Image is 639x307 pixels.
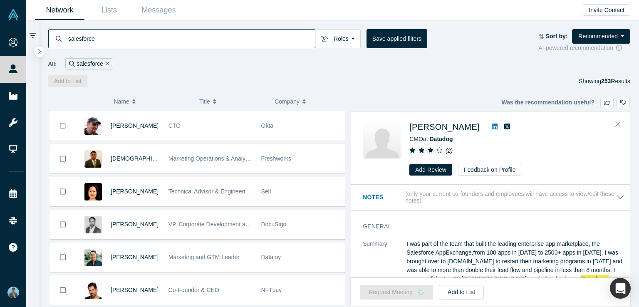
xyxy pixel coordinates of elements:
button: Roles [315,29,361,48]
div: salesforce [65,58,113,69]
div: Was the recommendation useful? [501,97,630,108]
p: (only your current co-founders and employees will have access to view/edit these notes) [405,191,616,205]
input: Search by name, title, company, summary, expertise, investment criteria or topics of focus [67,29,315,48]
span: Results [601,78,630,84]
span: Company [275,93,300,110]
button: Save applied filters [367,29,427,48]
span: CMO at [409,136,453,142]
a: [PERSON_NAME] [111,287,159,293]
img: Akshay Panse's Account [7,287,19,298]
a: [PERSON_NAME] [409,122,479,131]
img: Nelson Haung's Profile Image [84,249,102,266]
button: Title [199,93,266,110]
a: Messages [134,0,183,20]
button: Name [114,93,191,110]
a: [PERSON_NAME] [111,221,159,228]
button: Add to List [439,285,484,300]
button: Remove Filter [103,59,109,69]
span: All: [48,60,57,68]
button: Bookmark [50,144,76,173]
a: Datadog [430,136,453,142]
button: Bookmark [50,210,76,239]
img: Ei-Nyung Choi's Profile Image [84,183,102,201]
h3: Notes [363,193,404,202]
img: Steven Tamm's Profile Image [84,117,102,135]
button: Add Review [409,164,452,176]
span: DocuSign [261,221,287,228]
span: Title [199,93,210,110]
strong: Sort by: [546,33,568,40]
span: CTO [168,122,181,129]
strong: 253 [601,78,611,84]
button: Add to List [48,75,87,87]
button: Recommended [572,29,630,44]
span: Co-Founder & CEO [168,287,219,293]
img: Michael Krilivsky's Profile Image [84,282,102,299]
a: [PERSON_NAME] [111,188,159,195]
span: Freshworks [261,155,291,162]
img: Venkata (Sai Krishna) Gudladona's Profile Image [84,150,102,168]
a: [PERSON_NAME] [111,254,159,260]
span: Technical Advisor & Engineering Mentor [168,188,271,195]
span: Okta [261,122,274,129]
span: Name [114,93,129,110]
span: Marketing and GTM Leader [168,254,240,260]
button: Invite Contact [583,4,630,16]
i: ( 2 ) [446,147,453,154]
button: Bookmark [50,276,76,305]
button: Bookmark [50,243,76,272]
a: Lists [84,0,134,20]
p: I was part of the team that built the leading enterprise app marketplace, the Salesforce AppExcha... [406,240,624,283]
span: NFTpay [261,287,282,293]
span: VP, Corporate Development and DocuSign Ventures [168,221,303,228]
button: Feedback on Profile [458,164,522,176]
img: Sara Varni's Profile Image [363,121,401,158]
dt: Summary [363,240,406,292]
div: Showing [579,75,630,87]
span: Self [261,188,271,195]
button: Close [612,118,624,131]
button: Bookmark [50,177,76,206]
button: Bookmark [50,111,76,140]
span: Datajoy [261,254,281,260]
button: Company [275,93,341,110]
button: Notes (only your current co-founders and employees will have access to view/edit these notes) [363,191,624,205]
a: [DEMOGRAPHIC_DATA] ([PERSON_NAME]) Gudladona [111,155,259,162]
h3: General [363,222,613,231]
button: Request Meeting [360,285,433,300]
img: Eric Darwin's Profile Image [84,216,102,233]
img: Alchemist Vault Logo [7,9,19,20]
a: Network [35,0,84,20]
span: Salesforce [581,275,609,282]
span: Marketing Operations & Analytics [168,155,254,162]
div: AI-powered recommendation [538,44,630,52]
a: [PERSON_NAME] [111,122,159,129]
